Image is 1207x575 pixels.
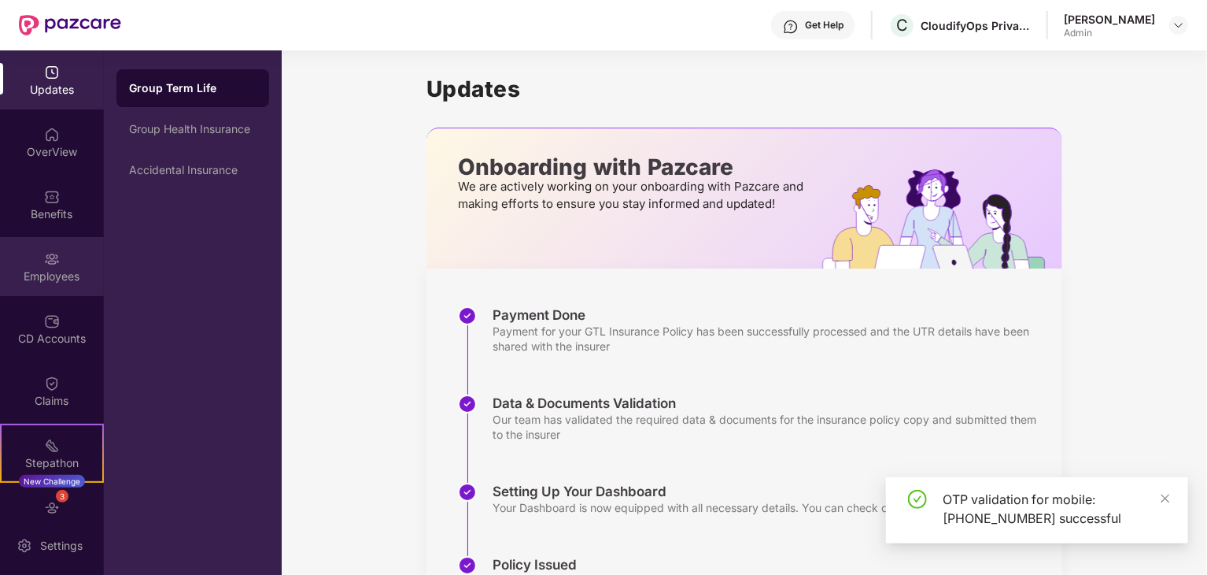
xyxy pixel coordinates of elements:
[493,500,1004,515] div: Your Dashboard is now equipped with all necessary details. You can check out the details from
[458,556,477,575] img: svg+xml;base64,PHN2ZyBpZD0iU3RlcC1Eb25lLTMyeDMyIiB4bWxucz0iaHR0cDovL3d3dy53My5vcmcvMjAwMC9zdmciIH...
[783,19,799,35] img: svg+xml;base64,PHN2ZyBpZD0iSGVscC0zMngzMiIgeG1sbnM9Imh0dHA6Ly93d3cudzMub3JnLzIwMDAvc3ZnIiB3aWR0aD...
[921,18,1031,33] div: CloudifyOps Private Limited
[493,483,1004,500] div: Setting Up Your Dashboard
[822,169,1062,269] img: hrOnboarding
[805,19,843,32] div: Get Help
[493,395,1046,412] div: Data & Documents Validation
[1064,27,1155,39] div: Admin
[493,324,1046,354] div: Payment for your GTL Insurance Policy has been successfully processed and the UTR details have be...
[129,123,257,135] div: Group Health Insurance
[458,160,808,174] p: Onboarding with Pazcare
[458,306,477,325] img: svg+xml;base64,PHN2ZyBpZD0iU3RlcC1Eb25lLTMyeDMyIiB4bWxucz0iaHR0cDovL3d3dy53My5vcmcvMjAwMC9zdmciIH...
[35,538,87,554] div: Settings
[493,306,1046,324] div: Payment Done
[1064,12,1155,27] div: [PERSON_NAME]
[19,15,121,35] img: New Pazcare Logo
[129,80,257,96] div: Group Term Life
[129,164,257,176] div: Accidental Insurance
[1172,19,1185,32] img: svg+xml;base64,PHN2ZyBpZD0iRHJvcGRvd24tMzJ4MzIiIHhtbG5zPSJodHRwOi8vd3d3LnczLm9yZy8yMDAwL3N2ZyIgd2...
[56,490,68,503] div: 3
[44,251,60,267] img: svg+xml;base64,PHN2ZyBpZD0iRW1wbG95ZWVzIiB4bWxucz0iaHR0cDovL3d3dy53My5vcmcvMjAwMC9zdmciIHdpZHRoPS...
[44,500,60,516] img: svg+xml;base64,PHN2ZyBpZD0iRW5kb3JzZW1lbnRzIiB4bWxucz0iaHR0cDovL3d3dy53My5vcmcvMjAwMC9zdmciIHdpZH...
[458,178,808,213] p: We are actively working on your onboarding with Pazcare and making efforts to ensure you stay inf...
[44,438,60,454] img: svg+xml;base64,PHN2ZyB4bWxucz0iaHR0cDovL3d3dy53My5vcmcvMjAwMC9zdmciIHdpZHRoPSIyMSIgaGVpZ2h0PSIyMC...
[458,483,477,502] img: svg+xml;base64,PHN2ZyBpZD0iU3RlcC1Eb25lLTMyeDMyIiB4bWxucz0iaHR0cDovL3d3dy53My5vcmcvMjAwMC9zdmciIH...
[493,412,1046,442] div: Our team has validated the required data & documents for the insurance policy copy and submitted ...
[44,189,60,205] img: svg+xml;base64,PHN2ZyBpZD0iQmVuZWZpdHMiIHhtbG5zPSJodHRwOi8vd3d3LnczLm9yZy8yMDAwL3N2ZyIgd2lkdGg9Ij...
[44,376,60,391] img: svg+xml;base64,PHN2ZyBpZD0iQ2xhaW0iIHhtbG5zPSJodHRwOi8vd3d3LnczLm9yZy8yMDAwL3N2ZyIgd2lkdGg9IjIwIi...
[44,127,60,143] img: svg+xml;base64,PHN2ZyBpZD0iSG9tZSIgeG1sbnM9Imh0dHA6Ly93d3cudzMub3JnLzIwMDAvc3ZnIiB3aWR0aD0iMjAiIG...
[458,395,477,414] img: svg+xml;base64,PHN2ZyBpZD0iU3RlcC1Eb25lLTMyeDMyIiB4bWxucz0iaHR0cDovL3d3dy53My5vcmcvMjAwMC9zdmciIH...
[426,76,1062,102] h1: Updates
[1160,493,1171,504] span: close
[943,490,1169,528] div: OTP validation for mobile: [PHONE_NUMBER] successful
[19,475,85,488] div: New Challenge
[493,556,1046,573] div: Policy Issued
[2,455,102,471] div: Stepathon
[44,65,60,80] img: svg+xml;base64,PHN2ZyBpZD0iVXBkYXRlZCIgeG1sbnM9Imh0dHA6Ly93d3cudzMub3JnLzIwMDAvc3ZnIiB3aWR0aD0iMj...
[896,16,908,35] span: C
[908,490,927,509] span: check-circle
[44,313,60,329] img: svg+xml;base64,PHN2ZyBpZD0iQ0RfQWNjb3VudHMiIGRhdGEtbmFtZT0iQ0QgQWNjb3VudHMiIHhtbG5zPSJodHRwOi8vd3...
[17,538,32,554] img: svg+xml;base64,PHN2ZyBpZD0iU2V0dGluZy0yMHgyMCIgeG1sbnM9Imh0dHA6Ly93d3cudzMub3JnLzIwMDAvc3ZnIiB3aW...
